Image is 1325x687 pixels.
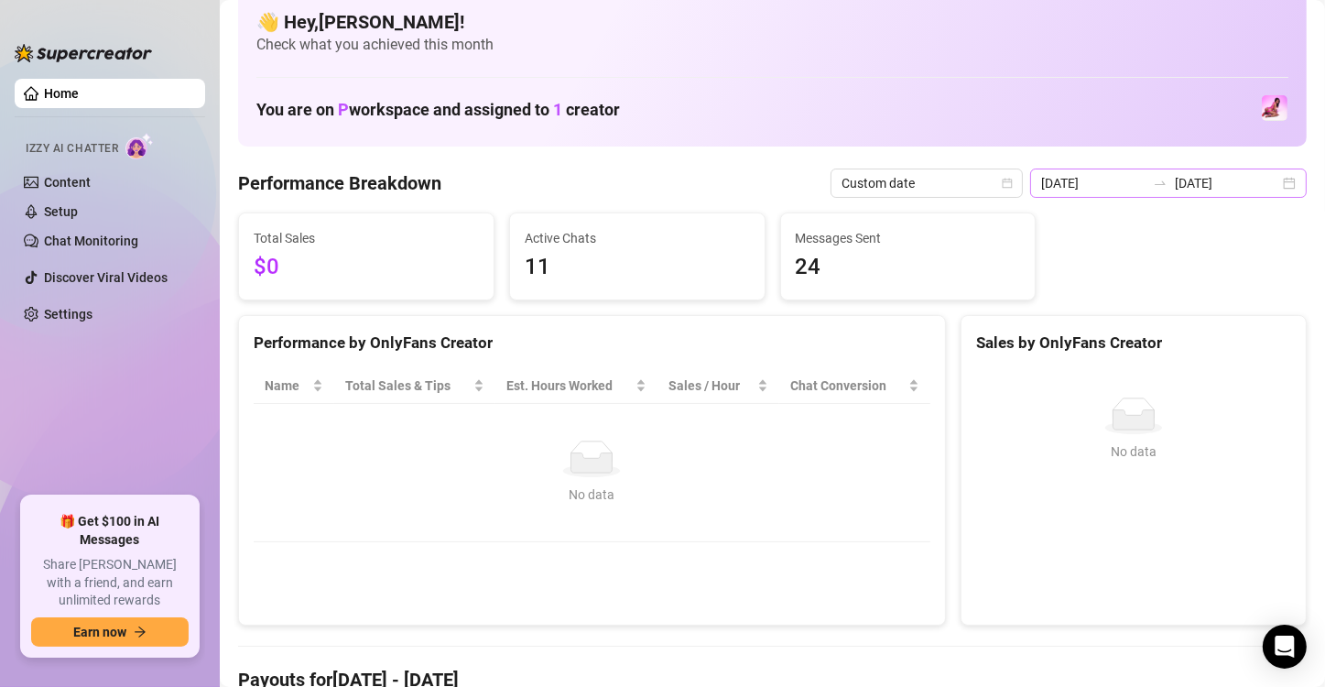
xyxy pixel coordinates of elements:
img: Priya [1262,95,1287,121]
a: Settings [44,307,92,322]
span: Chat Conversion [790,376,904,396]
img: logo-BBDzfeDw.svg [15,44,152,62]
span: Messages Sent [796,228,1021,248]
span: Name [265,376,309,396]
th: Sales / Hour [657,368,780,404]
div: Performance by OnlyFans Creator [254,331,930,355]
span: 24 [796,250,1021,285]
span: P [338,100,349,119]
div: Est. Hours Worked [506,376,632,396]
a: Home [44,86,79,101]
div: Open Intercom Messenger [1263,625,1307,669]
h4: Performance Breakdown [238,170,441,196]
span: Sales / Hour [668,376,755,396]
span: Custom date [842,169,1012,197]
button: Earn nowarrow-right [31,617,189,647]
span: 11 [525,250,750,285]
img: AI Chatter [125,133,154,159]
span: Active Chats [525,228,750,248]
span: Share [PERSON_NAME] with a friend, and earn unlimited rewards [31,556,189,610]
span: to [1153,176,1168,191]
input: Start date [1041,173,1146,193]
input: End date [1175,173,1279,193]
a: Content [44,175,91,190]
span: arrow-right [134,626,147,638]
div: No data [983,442,1284,462]
span: Total Sales & Tips [345,376,470,396]
span: Total Sales [254,228,479,248]
a: Discover Viral Videos [44,270,168,285]
th: Chat Conversion [779,368,929,404]
h1: You are on workspace and assigned to creator [256,100,620,120]
span: Izzy AI Chatter [26,140,118,158]
span: swap-right [1153,176,1168,191]
th: Name [254,368,334,404]
div: Sales by OnlyFans Creator [976,331,1291,355]
a: Setup [44,204,78,219]
div: No data [272,485,912,505]
span: calendar [1002,178,1013,189]
span: Earn now [73,625,126,639]
span: $0 [254,250,479,285]
a: Chat Monitoring [44,234,138,248]
span: 🎁 Get $100 in AI Messages [31,513,189,549]
span: 1 [553,100,562,119]
span: Check what you achieved this month [256,35,1288,55]
h4: 👋 Hey, [PERSON_NAME] ! [256,9,1288,35]
th: Total Sales & Tips [334,368,495,404]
